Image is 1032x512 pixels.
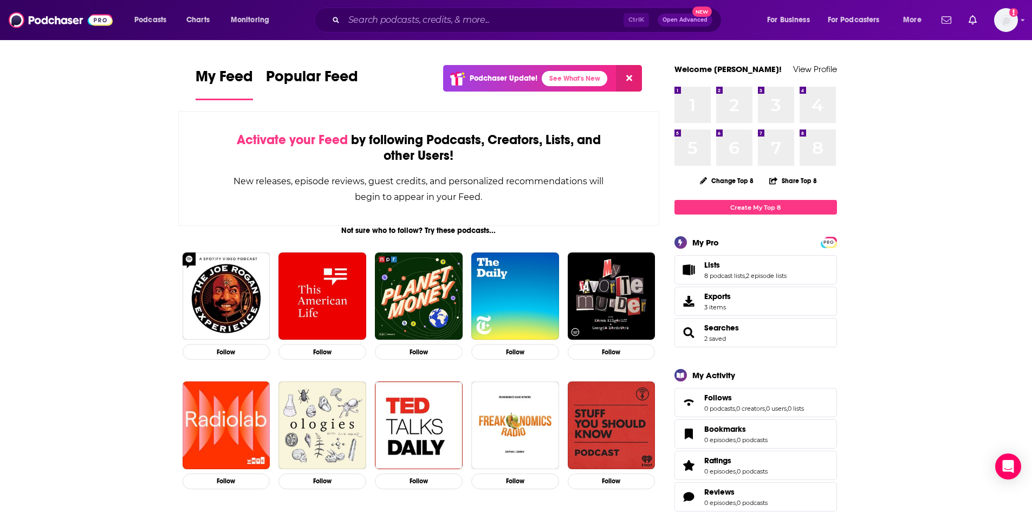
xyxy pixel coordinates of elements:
[704,424,768,434] a: Bookmarks
[704,260,720,270] span: Lists
[964,11,981,29] a: Show notifications dropdown
[704,456,768,465] a: Ratings
[704,456,731,465] span: Ratings
[704,487,768,497] a: Reviews
[678,489,700,504] a: Reviews
[568,474,655,489] button: Follow
[183,252,270,340] img: The Joe Rogan Experience
[735,405,736,412] span: ,
[266,67,358,92] span: Popular Feed
[231,12,269,28] span: Monitoring
[704,499,736,507] a: 0 episodes
[736,405,765,412] a: 0 creators
[692,237,719,248] div: My Pro
[375,381,463,469] img: TED Talks Daily
[324,8,732,33] div: Search podcasts, credits, & more...
[895,11,935,29] button: open menu
[278,381,366,469] img: Ologies with Alie Ward
[471,381,559,469] img: Freakonomics Radio
[704,405,735,412] a: 0 podcasts
[937,11,956,29] a: Show notifications dropdown
[736,436,737,444] span: ,
[568,252,655,340] img: My Favorite Murder with Karen Kilgariff and Georgia Hardstark
[704,393,804,403] a: Follows
[766,405,787,412] a: 0 users
[237,132,348,148] span: Activate your Feed
[674,318,837,347] span: Searches
[704,303,731,311] span: 3 items
[196,67,253,100] a: My Feed
[788,405,804,412] a: 0 lists
[470,74,537,83] p: Podchaser Update!
[658,14,712,27] button: Open AdvancedNew
[704,468,736,475] a: 0 episodes
[745,272,746,280] span: ,
[767,12,810,28] span: For Business
[344,11,624,29] input: Search podcasts, credits, & more...
[678,325,700,340] a: Searches
[704,487,735,497] span: Reviews
[704,272,745,280] a: 8 podcast lists
[278,474,366,489] button: Follow
[278,252,366,340] img: This American Life
[737,499,768,507] a: 0 podcasts
[542,71,607,86] a: See What's New
[196,67,253,92] span: My Feed
[704,260,787,270] a: Lists
[568,381,655,469] img: Stuff You Should Know
[127,11,180,29] button: open menu
[736,468,737,475] span: ,
[471,344,559,360] button: Follow
[674,419,837,449] span: Bookmarks
[704,323,739,333] a: Searches
[375,344,463,360] button: Follow
[134,12,166,28] span: Podcasts
[994,8,1018,32] span: Logged in as nbaderrubenstein
[1009,8,1018,17] svg: Add a profile image
[678,395,700,410] a: Follows
[736,499,737,507] span: ,
[704,335,726,342] a: 2 saved
[678,294,700,309] span: Exports
[674,200,837,215] a: Create My Top 8
[233,173,605,205] div: New releases, episode reviews, guest credits, and personalized recommendations will begin to appe...
[266,67,358,100] a: Popular Feed
[178,226,660,235] div: Not sure who to follow? Try these podcasts...
[793,64,837,74] a: View Profile
[704,424,746,434] span: Bookmarks
[674,482,837,511] span: Reviews
[624,13,649,27] span: Ctrl K
[746,272,787,280] a: 2 episode lists
[471,252,559,340] a: The Daily
[568,344,655,360] button: Follow
[179,11,216,29] a: Charts
[994,8,1018,32] img: User Profile
[692,370,735,380] div: My Activity
[769,170,817,191] button: Share Top 8
[183,381,270,469] img: Radiolab
[278,344,366,360] button: Follow
[375,252,463,340] a: Planet Money
[183,344,270,360] button: Follow
[9,10,113,30] img: Podchaser - Follow, Share and Rate Podcasts
[704,436,736,444] a: 0 episodes
[375,474,463,489] button: Follow
[471,474,559,489] button: Follow
[233,132,605,164] div: by following Podcasts, Creators, Lists, and other Users!
[822,238,835,246] a: PRO
[674,451,837,480] span: Ratings
[674,64,782,74] a: Welcome [PERSON_NAME]!
[787,405,788,412] span: ,
[674,287,837,316] a: Exports
[704,291,731,301] span: Exports
[674,255,837,284] span: Lists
